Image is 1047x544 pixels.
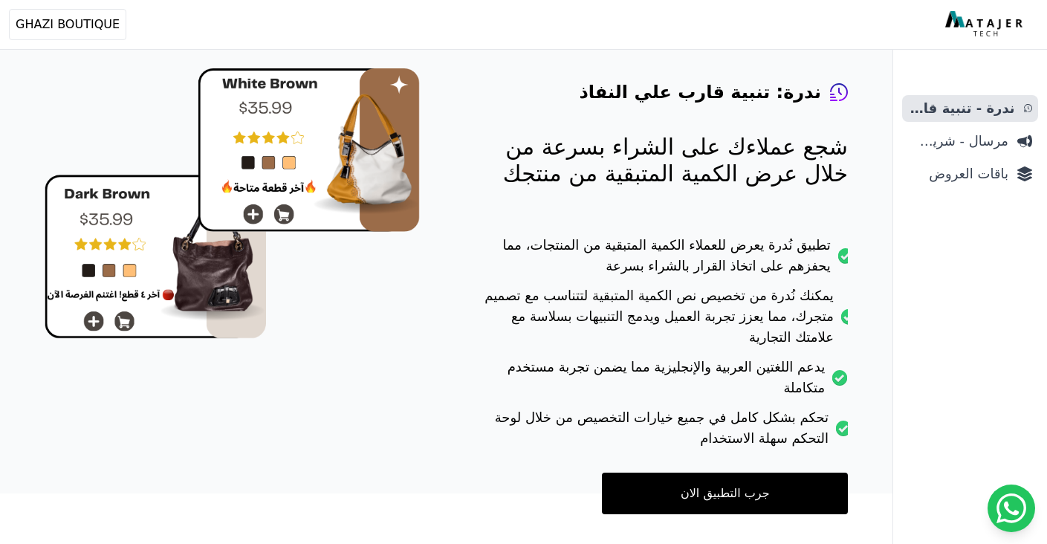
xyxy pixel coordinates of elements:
[908,98,1015,119] span: ندرة - تنبية قارب علي النفاذ
[479,285,848,357] li: يمكنك نُدرة من تخصيص نص الكمية المتبقية لتتناسب مع تصميم متجرك، مما يعزز تجربة العميل ويدمج التنب...
[479,407,848,458] li: تحكم بشكل كامل في جميع خيارات التخصيص من خلال لوحة التحكم سهلة الاستخدام
[602,473,848,514] a: جرب التطبيق الان
[908,163,1008,184] span: باقات العروض
[945,11,1026,38] img: MatajerTech Logo
[16,16,120,33] span: GHAZI BOUTIQUE
[479,357,848,407] li: يدعم اللغتين العربية والإنجليزية مما يضمن تجربة مستخدم متكاملة
[579,80,821,104] h4: ندرة: تنبية قارب علي النفاذ
[908,131,1008,152] span: مرسال - شريط دعاية
[45,68,420,339] img: hero
[9,9,126,40] button: GHAZI BOUTIQUE
[479,134,848,187] p: شجع عملاءك على الشراء بسرعة من خلال عرض الكمية المتبقية من منتجك
[479,235,848,285] li: تطبيق نُدرة يعرض للعملاء الكمية المتبقية من المنتجات، مما يحفزهم على اتخاذ القرار بالشراء بسرعة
